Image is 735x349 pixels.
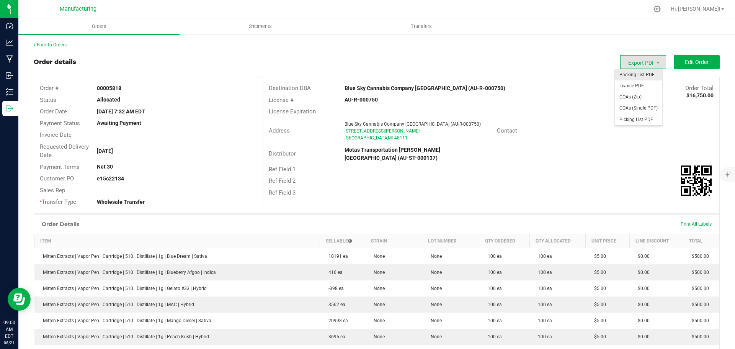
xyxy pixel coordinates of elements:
span: Mitten Extracts | Vapor Pen | Cartridge | 510 | Distillate | 1g | Blue Dream | Sativa [39,254,207,259]
th: Lot Number [422,234,479,248]
span: 100 ea [534,302,552,307]
span: 100 ea [534,254,552,259]
span: Mitten Extracts | Vapor Pen | Cartridge | 510 | Distillate | 1g | Blueberry Afgoo | Indica [39,270,216,275]
span: 100 ea [484,270,502,275]
th: Sellable [320,234,365,248]
span: 10191 ea [325,254,348,259]
p: 08/21 [3,340,15,346]
span: Mitten Extracts | Vapor Pen | Cartridge | 510 | Distillate | 1g | Mango Diesel | Sativa [39,318,211,323]
span: Ref Field 2 [269,177,296,184]
span: $0.00 [634,286,650,291]
span: None [370,286,385,291]
span: Manufacturing [60,6,96,12]
strong: Allocated [97,97,120,103]
li: Invoice PDF [615,80,662,92]
span: 100 ea [484,254,502,259]
strong: AU-R-000750 [345,97,378,103]
span: 100 ea [534,270,552,275]
inline-svg: Dashboard [6,22,13,30]
span: COAs (Zip) [615,92,662,103]
span: Shipments [238,23,282,30]
th: Qty Ordered [479,234,529,248]
span: -398 ea [325,286,344,291]
span: 3562 ea [325,302,345,307]
span: Orders [82,23,117,30]
button: Edit Order [674,55,720,69]
p: 09:00 AM EDT [3,319,15,340]
span: None [370,334,385,339]
span: $500.00 [688,254,709,259]
span: Address [269,127,290,134]
span: $0.00 [634,302,650,307]
span: 48111 [394,135,408,141]
li: Packing List PDF [615,69,662,80]
span: None [427,334,442,339]
span: $5.00 [590,254,606,259]
strong: Net 30 [97,164,113,170]
span: Hi, [PERSON_NAME]! [671,6,720,12]
span: Payment Status [40,120,80,127]
span: Mitten Extracts | Vapor Pen | Cartridge | 510 | Distillate | 1g | Gelato #33 | Hybrid [39,286,207,291]
inline-svg: Manufacturing [6,55,13,63]
strong: e15c22134 [97,175,124,182]
inline-svg: Inventory [6,88,13,96]
img: Scan me! [681,165,712,196]
span: 100 ea [484,286,502,291]
span: $0.00 [634,270,650,275]
span: 100 ea [484,334,502,339]
span: $500.00 [688,286,709,291]
strong: Motas Transportation [PERSON_NAME][GEOGRAPHIC_DATA] (AU-ST-000137) [345,147,440,161]
span: Edit Order [685,59,709,65]
span: $5.00 [590,286,606,291]
span: Destination DBA [269,85,311,92]
span: $500.00 [688,334,709,339]
span: None [370,318,385,323]
th: Qty Allocated [529,234,586,248]
div: Order details [34,57,76,67]
span: $0.00 [634,334,650,339]
li: Export PDF [620,55,666,69]
span: $5.00 [590,318,606,323]
span: Print All Labels [681,221,712,227]
div: Manage settings [652,5,662,13]
a: Orders [18,18,180,34]
span: [STREET_ADDRESS][PERSON_NAME] [345,128,420,134]
span: License Expiration [269,108,316,115]
strong: Blue Sky Cannabis Company [GEOGRAPHIC_DATA] (AU-R-000750) [345,85,505,91]
span: $0.00 [634,318,650,323]
span: 100 ea [484,302,502,307]
strong: Awaiting Payment [97,120,141,126]
span: $500.00 [688,270,709,275]
span: Order Total [685,85,714,92]
span: Customer PO [40,175,74,182]
h1: Order Details [42,221,79,227]
span: Transfer Type [40,198,76,205]
span: Transfers [400,23,442,30]
span: None [427,270,442,275]
span: None [427,318,442,323]
span: Requested Delivery Date [40,143,89,159]
span: $0.00 [634,254,650,259]
strong: Wholesale Transfer [97,199,145,205]
span: Order Date [40,108,67,115]
th: Line Discount [629,234,683,248]
span: 100 ea [534,286,552,291]
th: Unit Price [586,234,629,248]
li: Picking List PDF [615,114,662,125]
span: Ref Field 3 [269,189,296,196]
span: Payment Terms [40,164,80,170]
span: Contact [497,127,517,134]
span: None [370,254,385,259]
span: None [427,286,442,291]
span: None [370,270,385,275]
a: Back to Orders [34,42,67,48]
span: 100 ea [484,318,502,323]
span: 100 ea [534,334,552,339]
inline-svg: Analytics [6,39,13,46]
span: , [387,135,388,141]
span: 100 ea [534,318,552,323]
iframe: Resource center [8,288,31,311]
strong: [DATE] [97,148,113,154]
